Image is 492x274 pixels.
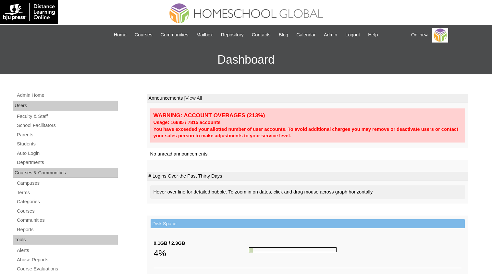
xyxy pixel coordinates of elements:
[368,31,378,39] span: Help
[16,265,118,273] a: Course Evaluations
[196,31,213,39] span: Mailbox
[154,126,462,139] div: You have exceeded your allotted number of user accounts. To avoid additional charges you may remo...
[151,219,465,229] td: Disk Space
[147,94,468,103] td: Announcements |
[111,31,130,39] a: Home
[154,120,221,125] strong: Usage: 16685 / 7815 accounts
[16,131,118,139] a: Parents
[16,121,118,130] a: School Facilitators
[16,179,118,187] a: Campuses
[154,112,462,119] div: WARNING: ACCOUNT OVERAGES (213%)
[13,101,118,111] div: Users
[154,247,249,260] div: 4%
[16,91,118,99] a: Admin Home
[324,31,338,39] span: Admin
[342,31,363,39] a: Logout
[16,226,118,234] a: Reports
[114,31,127,39] span: Home
[16,149,118,157] a: Auto Login
[16,256,118,264] a: Abuse Reports
[365,31,381,39] a: Help
[157,31,191,39] a: Communities
[185,95,202,101] a: View All
[147,148,468,160] td: No unread announcements.
[193,31,216,39] a: Mailbox
[296,31,315,39] span: Calendar
[432,28,448,43] img: Online Academy
[221,31,244,39] span: Repository
[3,3,55,21] img: logo-white.png
[276,31,291,39] a: Blog
[16,189,118,197] a: Terms
[150,185,465,199] div: Hover over line for detailed bubble. To zoom in on dates, click and drag mouse across graph horiz...
[249,31,274,39] a: Contacts
[279,31,288,39] span: Blog
[16,198,118,206] a: Categories
[16,207,118,215] a: Courses
[13,235,118,245] div: Tools
[147,172,468,181] td: # Logins Over the Past Thirty Days
[321,31,341,39] a: Admin
[131,31,156,39] a: Courses
[16,158,118,167] a: Departments
[16,216,118,224] a: Communities
[293,31,319,39] a: Calendar
[16,112,118,120] a: Faculty & Staff
[218,31,247,39] a: Repository
[16,140,118,148] a: Students
[160,31,188,39] span: Communities
[16,246,118,255] a: Alerts
[154,240,249,247] div: 0.1GB / 2.3GB
[252,31,271,39] span: Contacts
[411,28,486,43] div: Online
[135,31,153,39] span: Courses
[345,31,360,39] span: Logout
[13,168,118,178] div: Courses & Communities
[3,45,489,74] h3: Dashboard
